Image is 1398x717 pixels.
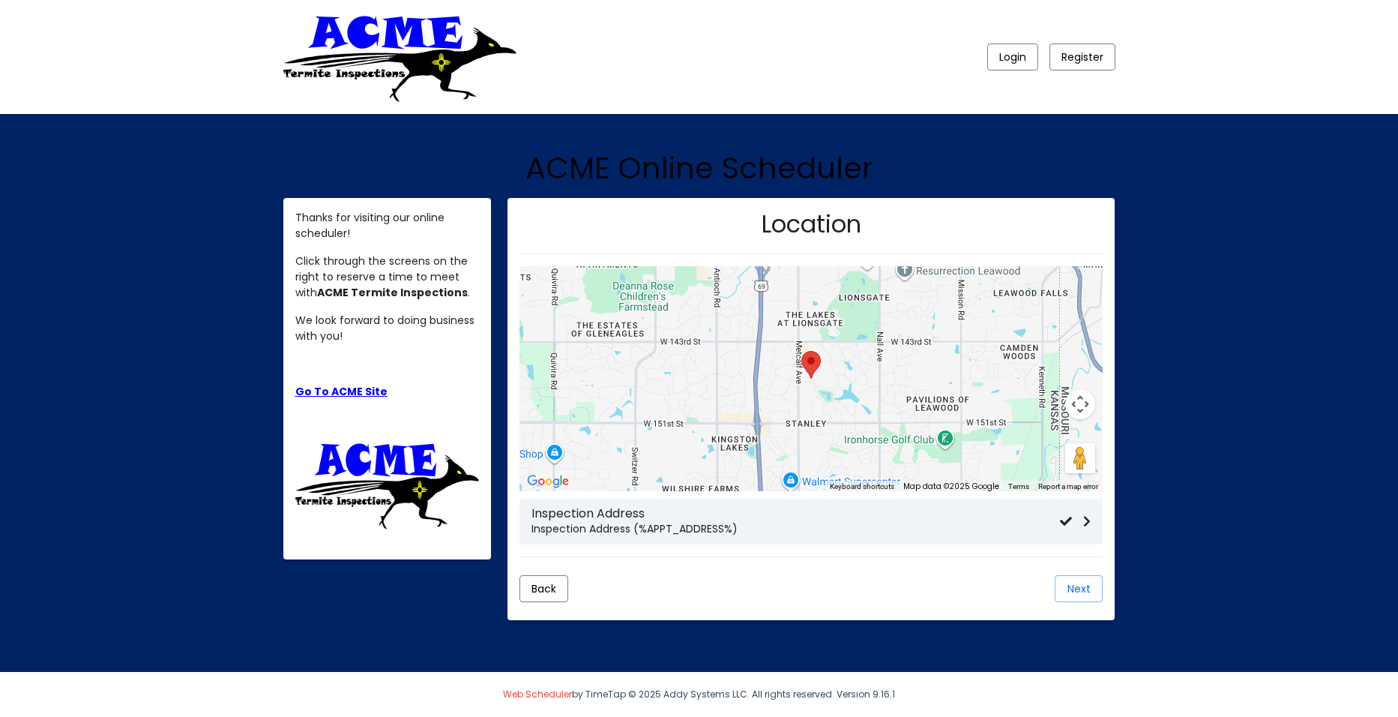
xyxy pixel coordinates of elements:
img: Google [523,472,573,491]
p: Inspection Address (%APPT_ADDRESS%) [531,521,1060,537]
button: Map camera controls [1065,389,1095,419]
a: Open this area in Google Maps (opens a new window) [523,472,573,491]
a: Go To ACME Site [295,384,388,399]
p: Click through the screens on the right to reserve a time to meet with . [295,253,480,301]
p: We look forward to doing business with you! [295,313,480,344]
mat-list-item: Inspection AddressInspection Address (%APPT_ADDRESS%) [519,499,1103,544]
a: Web Scheduler [503,688,572,700]
button: Login [987,43,1038,70]
a: Terms [1008,482,1029,490]
button: Keyboard shortcuts [830,481,894,492]
img: ttu_4460907765809774511.png [295,439,480,529]
span: Next [1067,581,1091,596]
span: Back [531,581,556,596]
button: Drag Pegman onto the map to open Street View [1065,443,1095,473]
div: by TimeTap © 2025 Addy Systems LLC. All rights reserved. Version 9.16.1 [272,672,1127,717]
h2: Location [762,210,861,238]
span: Login [999,49,1026,64]
button: Next [1055,575,1103,602]
span: Map data ©2025 Google [903,481,999,492]
a: Report a map error [1038,482,1098,490]
button: Register [1049,43,1115,70]
strong: ACME Termite Inspections [317,285,468,300]
p: Thanks for visiting our online scheduler! [295,210,480,241]
span: Register [1061,49,1103,64]
h1: ACME Online Scheduler [283,150,1115,186]
h3: Inspection Address [531,506,1060,520]
button: Back [519,575,568,602]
